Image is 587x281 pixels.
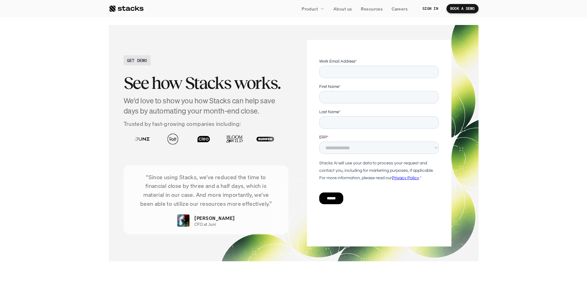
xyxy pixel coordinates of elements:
a: About us [330,3,356,14]
p: About us [333,6,352,12]
p: “Since using Stacks, we've reduced the time to financial close by three and a half days, which is... [133,173,279,208]
a: Resources [357,3,386,14]
a: Careers [388,3,411,14]
p: [PERSON_NAME] [194,214,234,222]
p: CFO at Juni [194,222,216,227]
p: SIGN IN [422,6,438,11]
h2: GET DEMO [127,57,147,64]
iframe: Form 2 [319,58,439,215]
p: Resources [361,6,383,12]
p: Careers [392,6,408,12]
p: BOOK A DEMO [450,6,475,11]
h2: See how Stacks works. [124,73,289,93]
p: Product [302,6,318,12]
p: Trusted by fast-growing companies including: [124,119,289,128]
a: SIGN IN [419,4,442,13]
a: BOOK A DEMO [446,4,479,13]
h4: We'd love to show you how Stacks can help save days by automating your month-end close. [124,96,289,116]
